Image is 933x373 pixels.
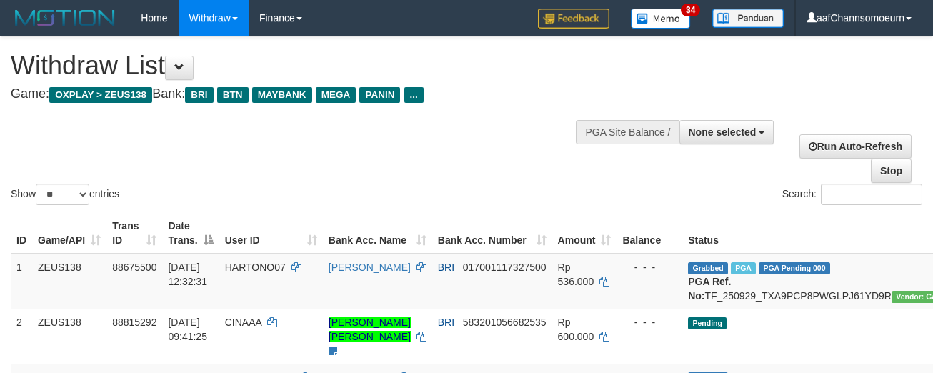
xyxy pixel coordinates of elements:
th: Bank Acc. Number: activate to sort column ascending [432,213,552,254]
span: 34 [681,4,700,16]
th: Amount: activate to sort column ascending [552,213,617,254]
select: Showentries [36,184,89,205]
span: None selected [689,126,757,138]
h1: Withdraw List [11,51,608,80]
div: PGA Site Balance / [576,120,679,144]
div: - - - [622,315,677,329]
span: Copy 017001117327500 to clipboard [463,262,547,273]
span: MAYBANK [252,87,312,103]
span: HARTONO07 [225,262,286,273]
a: [PERSON_NAME] [329,262,411,273]
th: Game/API: activate to sort column ascending [32,213,106,254]
img: MOTION_logo.png [11,7,119,29]
span: BRI [185,87,213,103]
span: PGA Pending [759,262,830,274]
span: BRI [438,262,454,273]
td: ZEUS138 [32,309,106,364]
span: Pending [688,317,727,329]
div: - - - [622,260,677,274]
b: PGA Ref. No: [688,276,731,302]
th: Bank Acc. Name: activate to sort column ascending [323,213,432,254]
span: CINAAA [225,317,261,328]
span: BRI [438,317,454,328]
span: Grabbed [688,262,728,274]
span: [DATE] 12:32:31 [168,262,207,287]
span: PANIN [359,87,400,103]
span: 88815292 [112,317,156,328]
label: Search: [782,184,922,205]
span: Rp 600.000 [558,317,594,342]
td: 1 [11,254,32,309]
th: Balance [617,213,682,254]
h4: Game: Bank: [11,87,608,101]
a: Stop [871,159,912,183]
a: Run Auto-Refresh [799,134,912,159]
span: ... [404,87,424,103]
span: Rp 536.000 [558,262,594,287]
img: panduan.png [712,9,784,28]
span: BTN [217,87,249,103]
th: Trans ID: activate to sort column ascending [106,213,162,254]
a: [PERSON_NAME] [PERSON_NAME] [329,317,411,342]
span: Copy 583201056682535 to clipboard [463,317,547,328]
img: Feedback.jpg [538,9,609,29]
img: Button%20Memo.svg [631,9,691,29]
td: ZEUS138 [32,254,106,309]
input: Search: [821,184,922,205]
span: [DATE] 09:41:25 [168,317,207,342]
td: 2 [11,309,32,364]
label: Show entries [11,184,119,205]
span: 88675500 [112,262,156,273]
th: User ID: activate to sort column ascending [219,213,323,254]
th: ID [11,213,32,254]
span: OXPLAY > ZEUS138 [49,87,152,103]
button: None selected [679,120,774,144]
th: Date Trans.: activate to sort column descending [162,213,219,254]
span: MEGA [316,87,356,103]
span: Marked by aaftrukkakada [731,262,756,274]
